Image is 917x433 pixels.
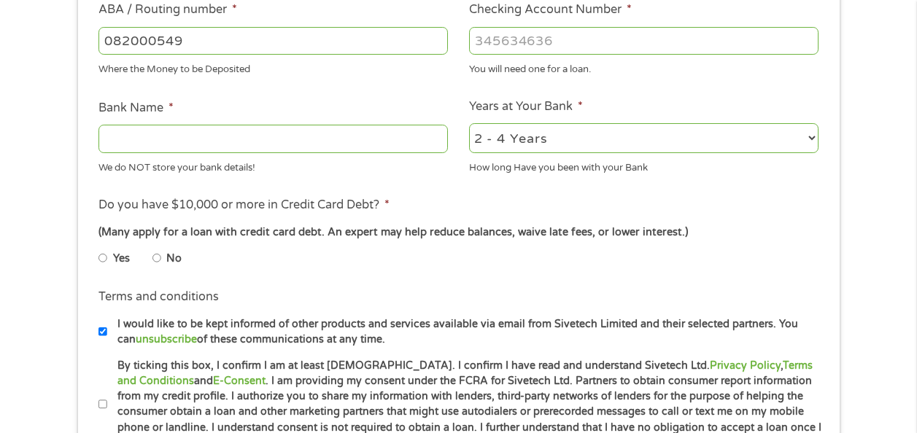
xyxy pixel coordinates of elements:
div: We do NOT store your bank details! [98,155,448,175]
label: I would like to be kept informed of other products and services available via email from Sivetech... [107,316,823,348]
div: (Many apply for a loan with credit card debt. An expert may help reduce balances, waive late fees... [98,225,818,241]
input: 345634636 [469,27,819,55]
div: Where the Money to be Deposited [98,58,448,77]
a: E-Consent [213,375,266,387]
a: unsubscribe [136,333,197,346]
input: 263177916 [98,27,448,55]
label: Bank Name [98,101,174,116]
label: Years at Your Bank [469,99,583,114]
a: Privacy Policy [710,359,781,372]
label: Do you have $10,000 or more in Credit Card Debt? [98,198,390,213]
label: Checking Account Number [469,2,632,17]
label: Yes [113,251,130,267]
label: Terms and conditions [98,289,219,305]
label: ABA / Routing number [98,2,237,17]
a: Terms and Conditions [117,359,813,387]
div: How long Have you been with your Bank [469,155,819,175]
div: You will need one for a loan. [469,58,819,77]
label: No [166,251,182,267]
